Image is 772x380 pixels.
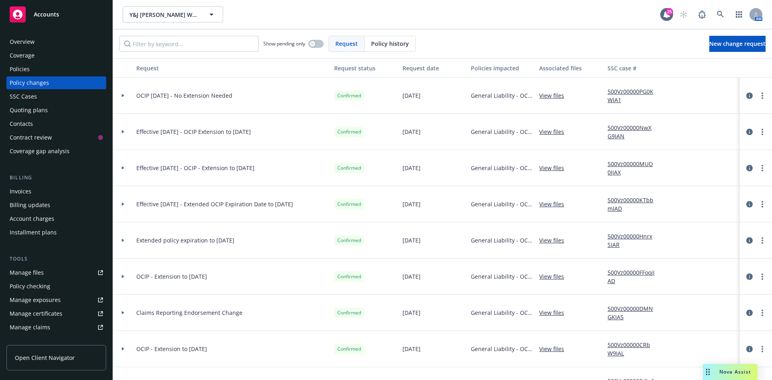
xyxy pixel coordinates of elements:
[402,127,421,136] span: [DATE]
[15,353,75,362] span: Open Client Navigator
[10,117,33,130] div: Contacts
[6,321,106,334] a: Manage claims
[10,76,49,89] div: Policy changes
[6,63,106,76] a: Policies
[471,64,533,72] div: Policies impacted
[6,117,106,130] a: Contacts
[719,368,751,375] span: Nova Assist
[6,266,106,279] a: Manage files
[471,308,533,317] span: General Liability - OCIP [STREET_ADDRESS]
[731,6,747,23] a: Switch app
[10,307,62,320] div: Manage certificates
[6,307,106,320] a: Manage certificates
[136,127,251,136] span: Effective [DATE] - OCIP Extension to [DATE]
[539,91,571,100] a: View files
[10,63,30,76] div: Policies
[608,123,661,140] a: 500Vz00000NwXG9IAN
[337,201,361,208] span: Confirmed
[136,91,232,100] span: OCIP [DATE] - No Extension Needed
[666,8,673,15] div: 25
[337,309,361,316] span: Confirmed
[6,335,106,347] a: Manage BORs
[758,163,767,173] a: more
[758,308,767,318] a: more
[703,364,713,380] div: Drag to move
[745,127,754,137] a: circleInformation
[745,236,754,245] a: circleInformation
[371,39,409,48] span: Policy history
[6,185,106,198] a: Invoices
[136,200,293,208] span: Effective [DATE] - Extended OCIP Expiration Date to [DATE]
[608,87,661,104] a: 500Vz00000PG0KWIA1
[10,90,37,103] div: SSC Cases
[331,58,399,78] button: Request status
[10,226,57,239] div: Installment plans
[608,232,661,249] a: 500Vz00000HnrxSIAR
[10,185,31,198] div: Invoices
[337,237,361,244] span: Confirmed
[471,164,533,172] span: General Liability - OCIP [STREET_ADDRESS]
[608,64,661,72] div: SSC case #
[263,40,305,47] span: Show pending only
[6,145,106,158] a: Coverage gap analysis
[6,76,106,89] a: Policy changes
[402,164,421,172] span: [DATE]
[758,91,767,101] a: more
[123,6,223,23] button: Y&J [PERSON_NAME] Way LLC
[10,266,44,279] div: Manage files
[745,163,754,173] a: circleInformation
[6,294,106,306] a: Manage exposures
[6,131,106,144] a: Contract review
[539,236,571,244] a: View files
[113,114,133,150] div: Toggle Row Expanded
[113,222,133,259] div: Toggle Row Expanded
[471,272,533,281] span: General Liability - OCIP [STREET_ADDRESS]
[10,335,47,347] div: Manage BORs
[6,280,106,293] a: Policy checking
[6,226,106,239] a: Installment plans
[10,294,61,306] div: Manage exposures
[402,345,421,353] span: [DATE]
[402,91,421,100] span: [DATE]
[10,131,52,144] div: Contract review
[10,35,35,48] div: Overview
[608,304,661,321] a: 500Vz00000DMNGKIA5
[608,196,661,213] a: 500Vz00000KTbbmIAD
[6,3,106,26] a: Accounts
[758,236,767,245] a: more
[471,345,533,353] span: General Liability - OCIP [STREET_ADDRESS]
[539,308,571,317] a: View files
[10,145,70,158] div: Coverage gap analysis
[10,199,50,212] div: Billing updates
[758,272,767,281] a: more
[337,164,361,172] span: Confirmed
[539,164,571,172] a: View files
[136,308,242,317] span: Claims Reporting Endorsement Change
[136,236,234,244] span: Extended policy expiration to [DATE]
[539,345,571,353] a: View files
[337,273,361,280] span: Confirmed
[6,212,106,225] a: Account charges
[745,91,754,101] a: circleInformation
[402,64,464,72] div: Request date
[608,160,661,177] a: 500Vz00000MUO0JIAX
[539,272,571,281] a: View files
[745,272,754,281] a: circleInformation
[539,64,601,72] div: Associated files
[136,345,207,353] span: OCIP - Extension to [DATE]
[745,199,754,209] a: circleInformation
[468,58,536,78] button: Policies impacted
[119,36,259,52] input: Filter by keyword...
[113,295,133,331] div: Toggle Row Expanded
[113,331,133,367] div: Toggle Row Expanded
[10,212,54,225] div: Account charges
[471,127,533,136] span: General Liability - OCIP [STREET_ADDRESS]
[337,92,361,99] span: Confirmed
[709,40,766,47] span: New change request
[703,364,758,380] button: Nova Assist
[10,321,50,334] div: Manage claims
[10,104,48,117] div: Quoting plans
[113,78,133,114] div: Toggle Row Expanded
[6,199,106,212] a: Billing updates
[6,49,106,62] a: Coverage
